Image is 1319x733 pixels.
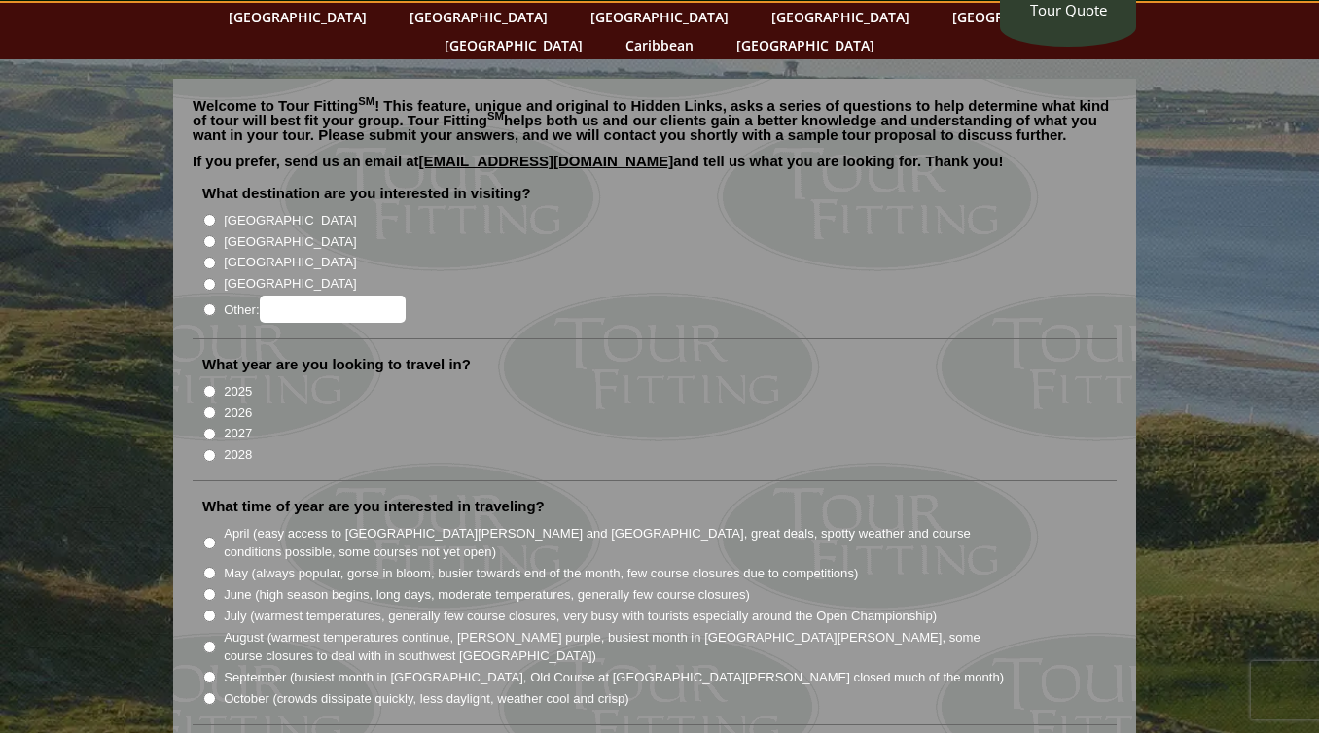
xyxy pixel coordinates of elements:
a: [GEOGRAPHIC_DATA] [762,3,919,31]
label: 2027 [224,424,252,443]
label: Other: [224,296,405,323]
a: [GEOGRAPHIC_DATA] [943,3,1100,31]
label: October (crowds dissipate quickly, less daylight, weather cool and crisp) [224,689,629,709]
label: [GEOGRAPHIC_DATA] [224,211,356,230]
sup: SM [358,95,374,107]
p: Welcome to Tour Fitting ! This feature, unique and original to Hidden Links, asks a series of que... [193,98,1117,142]
label: July (warmest temperatures, generally few course closures, very busy with tourists especially aro... [224,607,937,626]
label: September (busiest month in [GEOGRAPHIC_DATA], Old Course at [GEOGRAPHIC_DATA][PERSON_NAME] close... [224,668,1004,687]
label: What destination are you interested in visiting? [202,184,531,203]
label: June (high season begins, long days, moderate temperatures, generally few course closures) [224,585,750,605]
input: Other: [260,296,406,323]
label: [GEOGRAPHIC_DATA] [224,232,356,252]
a: [GEOGRAPHIC_DATA] [219,3,376,31]
a: Caribbean [616,31,703,59]
a: [EMAIL_ADDRESS][DOMAIN_NAME] [419,153,674,169]
label: 2025 [224,382,252,401]
a: [GEOGRAPHIC_DATA] [400,3,557,31]
a: [GEOGRAPHIC_DATA] [435,31,592,59]
a: [GEOGRAPHIC_DATA] [727,31,884,59]
sup: SM [487,110,504,122]
p: If you prefer, send us an email at and tell us what you are looking for. Thank you! [193,154,1117,183]
label: What time of year are you interested in traveling? [202,497,545,516]
a: [GEOGRAPHIC_DATA] [581,3,738,31]
label: 2028 [224,445,252,465]
label: April (easy access to [GEOGRAPHIC_DATA][PERSON_NAME] and [GEOGRAPHIC_DATA], great deals, spotty w... [224,524,1006,562]
label: August (warmest temperatures continue, [PERSON_NAME] purple, busiest month in [GEOGRAPHIC_DATA][P... [224,628,1006,666]
label: 2026 [224,403,252,423]
label: May (always popular, gorse in bloom, busier towards end of the month, few course closures due to ... [224,564,858,583]
label: [GEOGRAPHIC_DATA] [224,274,356,294]
label: What year are you looking to travel in? [202,355,471,374]
label: [GEOGRAPHIC_DATA] [224,253,356,272]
